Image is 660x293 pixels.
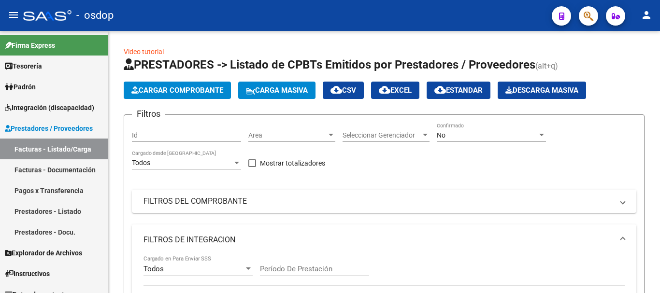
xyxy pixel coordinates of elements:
span: Seleccionar Gerenciador [343,131,421,140]
a: Video tutorial [124,48,164,56]
mat-icon: cloud_download [379,84,390,96]
span: (alt+q) [535,61,558,70]
span: Explorador de Archivos [5,248,82,258]
mat-expansion-panel-header: FILTROS DE INTEGRACION [132,224,636,255]
span: Estandar [434,86,483,95]
span: PRESTADORES -> Listado de CPBTs Emitidos por Prestadores / Proveedores [124,58,535,71]
span: Todos [143,265,164,273]
button: CSV [323,82,364,99]
span: Mostrar totalizadores [260,157,325,169]
button: Carga Masiva [238,82,316,99]
mat-icon: person [641,9,652,21]
mat-icon: cloud_download [330,84,342,96]
app-download-masive: Descarga masiva de comprobantes (adjuntos) [498,82,586,99]
span: Tesorería [5,61,42,71]
h3: Filtros [132,107,165,121]
span: Padrón [5,82,36,92]
span: Todos [132,159,150,167]
button: Descarga Masiva [498,82,586,99]
mat-panel-title: FILTROS DEL COMPROBANTE [143,196,613,207]
button: Estandar [427,82,490,99]
span: Carga Masiva [246,86,308,95]
span: Instructivos [5,268,50,279]
span: Firma Express [5,40,55,51]
button: EXCEL [371,82,419,99]
span: No [437,131,445,139]
span: Cargar Comprobante [131,86,223,95]
span: - osdop [76,5,114,26]
mat-panel-title: FILTROS DE INTEGRACION [143,235,613,245]
span: CSV [330,86,356,95]
span: EXCEL [379,86,412,95]
span: Integración (discapacidad) [5,102,94,113]
span: Descarga Masiva [505,86,578,95]
span: Prestadores / Proveedores [5,123,93,134]
mat-icon: menu [8,9,19,21]
mat-icon: cloud_download [434,84,446,96]
span: Area [248,131,327,140]
button: Cargar Comprobante [124,82,231,99]
mat-expansion-panel-header: FILTROS DEL COMPROBANTE [132,190,636,213]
